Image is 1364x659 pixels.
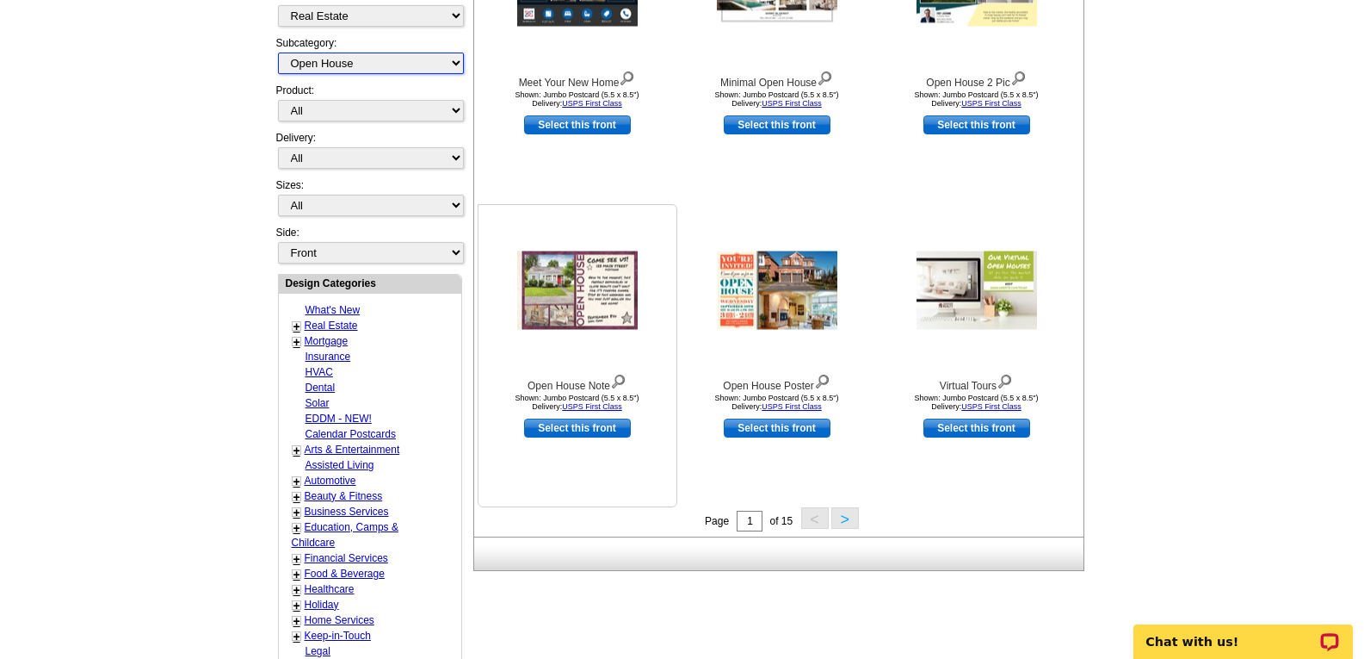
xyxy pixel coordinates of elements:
[306,304,361,316] a: What's New
[1010,67,1027,86] img: view design details
[293,568,300,581] a: +
[306,428,396,440] a: Calendar Postcards
[305,335,349,347] a: Mortgage
[276,177,462,225] div: Sizes:
[276,130,462,177] div: Delivery:
[814,370,830,389] img: view design details
[292,521,398,549] a: Education, Camps & Childcare
[293,490,300,504] a: +
[293,521,300,535] a: +
[1122,605,1364,659] iframe: LiveChat chat widget
[276,35,462,83] div: Subcategory:
[305,444,400,456] a: Arts & Entertainment
[305,320,358,332] a: Real Estate
[293,506,300,519] a: +
[483,90,672,108] div: Shown: Jumbo Postcard (5.5 x 8.5") Delivery:
[961,99,1021,108] a: USPS First Class
[483,67,672,90] div: Meet Your New Home
[801,507,829,529] button: <
[293,475,300,488] a: +
[705,515,729,527] span: Page
[305,583,355,595] a: Healthcare
[961,402,1021,411] a: USPS First Class
[305,614,374,626] a: Home Services
[517,252,638,330] img: Open House Note
[882,394,1071,411] div: Shown: Jumbo Postcard (5.5 x 8.5") Delivery:
[483,370,672,394] div: Open House Note
[306,413,372,425] a: EDDM - NEW!
[769,515,793,527] span: of 15
[293,614,300,628] a: +
[276,83,462,130] div: Product:
[293,444,300,457] a: +
[682,394,872,411] div: Shown: Jumbo Postcard (5.5 x 8.5") Delivery:
[619,67,635,86] img: view design details
[562,99,622,108] a: USPS First Class
[276,225,462,265] div: Side:
[293,335,300,349] a: +
[293,630,300,643] a: +
[305,490,383,502] a: Beauty & Fitness
[305,475,356,487] a: Automotive
[917,252,1037,330] img: Virtual Tours
[293,320,300,333] a: +
[562,402,622,411] a: USPS First Class
[306,459,374,471] a: Assisted Living
[682,67,872,90] div: Minimal Open House
[293,583,300,597] a: +
[762,99,822,108] a: USPS First Class
[817,67,833,86] img: view design details
[305,630,371,642] a: Keep-in-Touch
[306,382,336,394] a: Dental
[762,402,822,411] a: USPS First Class
[882,90,1071,108] div: Shown: Jumbo Postcard (5.5 x 8.5") Delivery:
[997,370,1013,389] img: view design details
[831,507,859,529] button: >
[305,552,388,564] a: Financial Services
[923,115,1030,134] a: use this design
[682,90,872,108] div: Shown: Jumbo Postcard (5.5 x 8.5") Delivery:
[306,351,351,363] a: Insurance
[923,419,1030,438] a: use this design
[279,275,461,291] div: Design Categories
[306,366,333,378] a: HVAC
[293,599,300,612] a: +
[305,506,389,518] a: Business Services
[306,397,330,409] a: Solar
[610,370,626,389] img: view design details
[717,252,837,330] img: Open House Poster
[682,370,872,394] div: Open House Poster
[524,115,631,134] a: use this design
[882,370,1071,394] div: Virtual Tours
[305,568,385,580] a: Food & Beverage
[882,67,1071,90] div: Open House 2 Pic
[306,645,330,657] a: Legal
[293,552,300,566] a: +
[724,115,830,134] a: use this design
[524,419,631,438] a: use this design
[724,419,830,438] a: use this design
[305,599,339,611] a: Holiday
[483,394,672,411] div: Shown: Jumbo Postcard (5.5 x 8.5") Delivery:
